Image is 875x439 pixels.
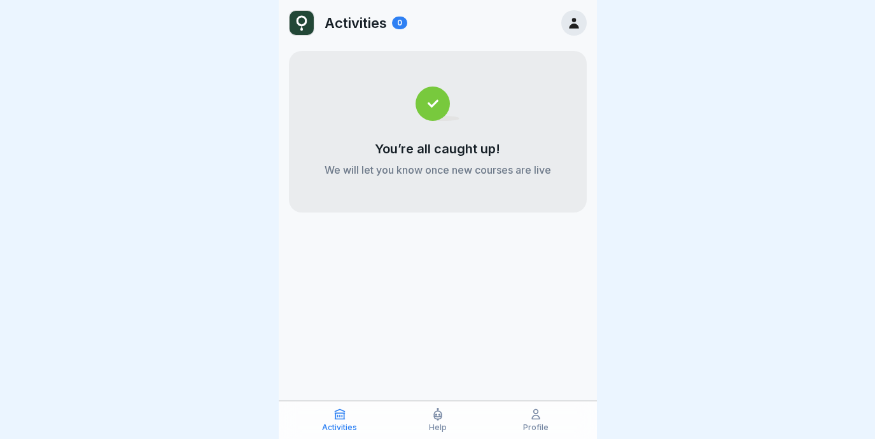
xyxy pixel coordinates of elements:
[416,87,459,121] img: completed.svg
[322,423,357,432] p: Activities
[325,15,387,31] p: Activities
[523,423,549,432] p: Profile
[375,141,500,157] p: You’re all caught up!
[429,423,447,432] p: Help
[290,11,314,35] img: w8ckb49isjqmp9e19xztpdfx.png
[392,17,407,29] div: 0
[325,163,551,177] p: We will let you know once new courses are live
